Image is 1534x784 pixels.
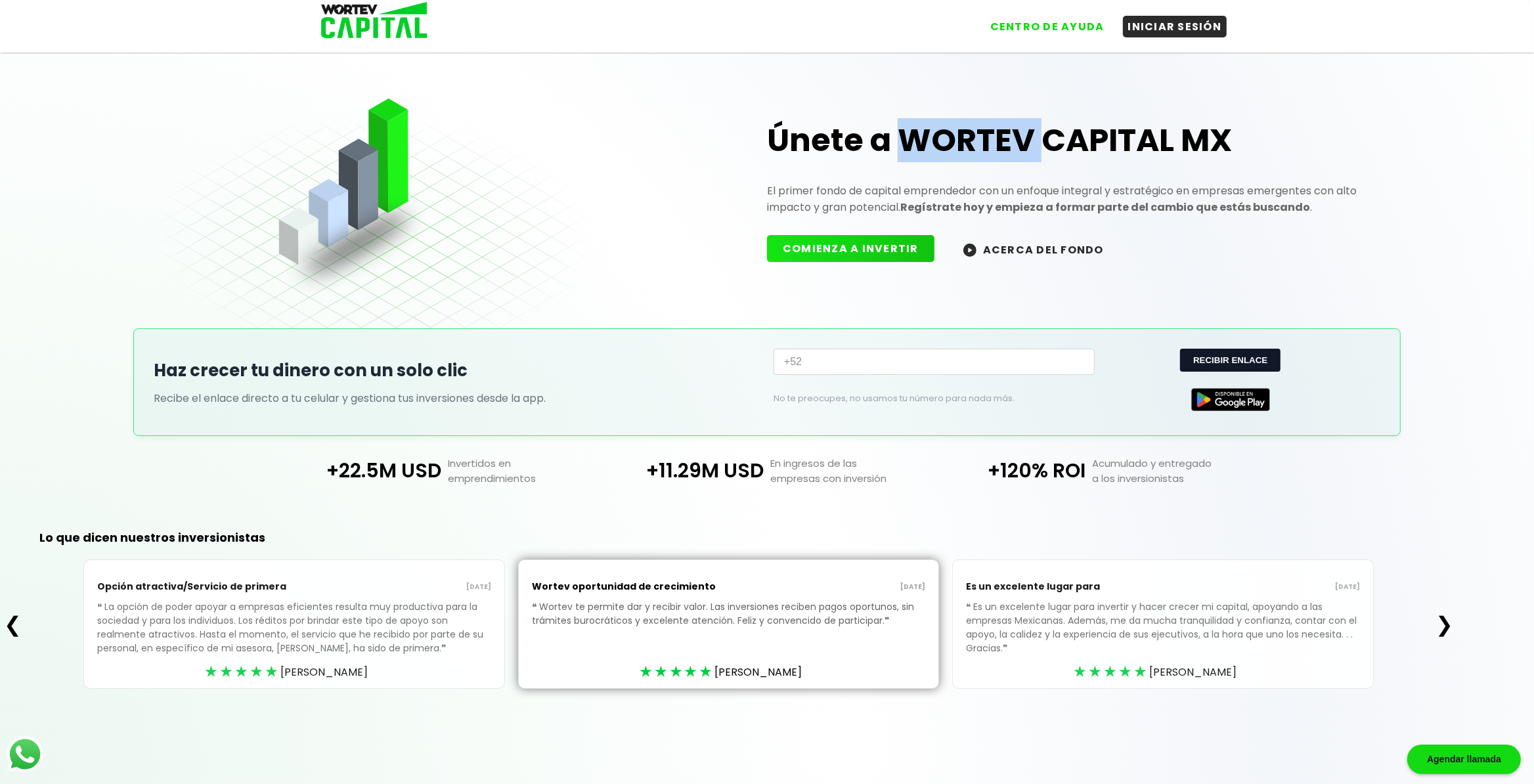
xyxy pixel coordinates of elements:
p: No te preocupes, no usamos tu número para nada más. [774,393,1074,404]
div: Agendar llamada [1407,745,1521,774]
span: [PERSON_NAME] [715,664,802,680]
span: [PERSON_NAME] [1149,664,1237,680]
div: ★★★★★ [205,662,280,682]
p: Es un excelente lugar para [966,573,1163,600]
a: INICIAR SESIÓN [1110,6,1227,37]
p: Es un excelente lugar para invertir y hacer crecer mi capital, apoyando a las empresas Mexicanas.... [966,600,1360,675]
div: ★★★★★ [1074,662,1149,682]
h2: Haz crecer tu dinero con un solo clic [154,358,760,383]
p: [DATE] [729,582,926,592]
a: COMIENZA A INVERTIR [767,241,948,256]
p: En ingresos de las empresas con inversión [764,456,928,486]
p: +120% ROI [928,456,1085,486]
p: Wortev te permite dar y recibir valor. Las inversiones reciben pagos oportunos, sin trámites buro... [532,600,926,647]
button: CENTRO DE AYUDA [985,16,1110,37]
p: Invertidos en emprendimientos [441,456,605,486]
p: Opción atractiva/Servicio de primera [97,573,294,600]
p: Recibe el enlace directo a tu celular y gestiona tus inversiones desde la app. [154,390,760,406]
span: ❝ [532,600,539,613]
p: +22.5M USD [284,456,441,486]
button: ACERCA DEL FONDO [948,235,1120,263]
p: +11.29M USD [606,456,764,486]
p: [DATE] [294,582,491,592]
div: ★★★★★ [640,662,715,682]
button: INICIAR SESIÓN [1123,16,1227,37]
button: ❯ [1432,611,1457,638]
span: ❞ [885,614,892,627]
strong: Regístrate hoy y empieza a formar parte del cambio que estás buscando [900,200,1310,215]
p: El primer fondo de capital emprendedor con un enfoque integral y estratégico en empresas emergent... [767,183,1380,215]
button: COMIENZA A INVERTIR [767,235,934,262]
button: RECIBIR ENLACE [1180,349,1281,372]
p: La opción de poder apoyar a empresas eficientes resulta muy productiva para la sociedad y para lo... [97,600,491,675]
p: Acumulado y entregado a los inversionistas [1086,456,1250,486]
img: logos_whatsapp-icon.242b2217.svg [7,736,43,773]
a: CENTRO DE AYUDA [972,6,1110,37]
span: ❞ [441,642,449,655]
span: ❝ [97,600,104,613]
p: Wortev oportunidad de crecimiento [532,573,729,600]
img: wortev-capital-acerca-del-fondo [963,244,976,257]
img: Google Play [1191,388,1270,411]
h1: Únete a WORTEV CAPITAL MX [767,120,1380,162]
span: [PERSON_NAME] [280,664,368,680]
span: ❝ [966,600,973,613]
span: ❞ [1003,642,1010,655]
p: [DATE] [1163,582,1360,592]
